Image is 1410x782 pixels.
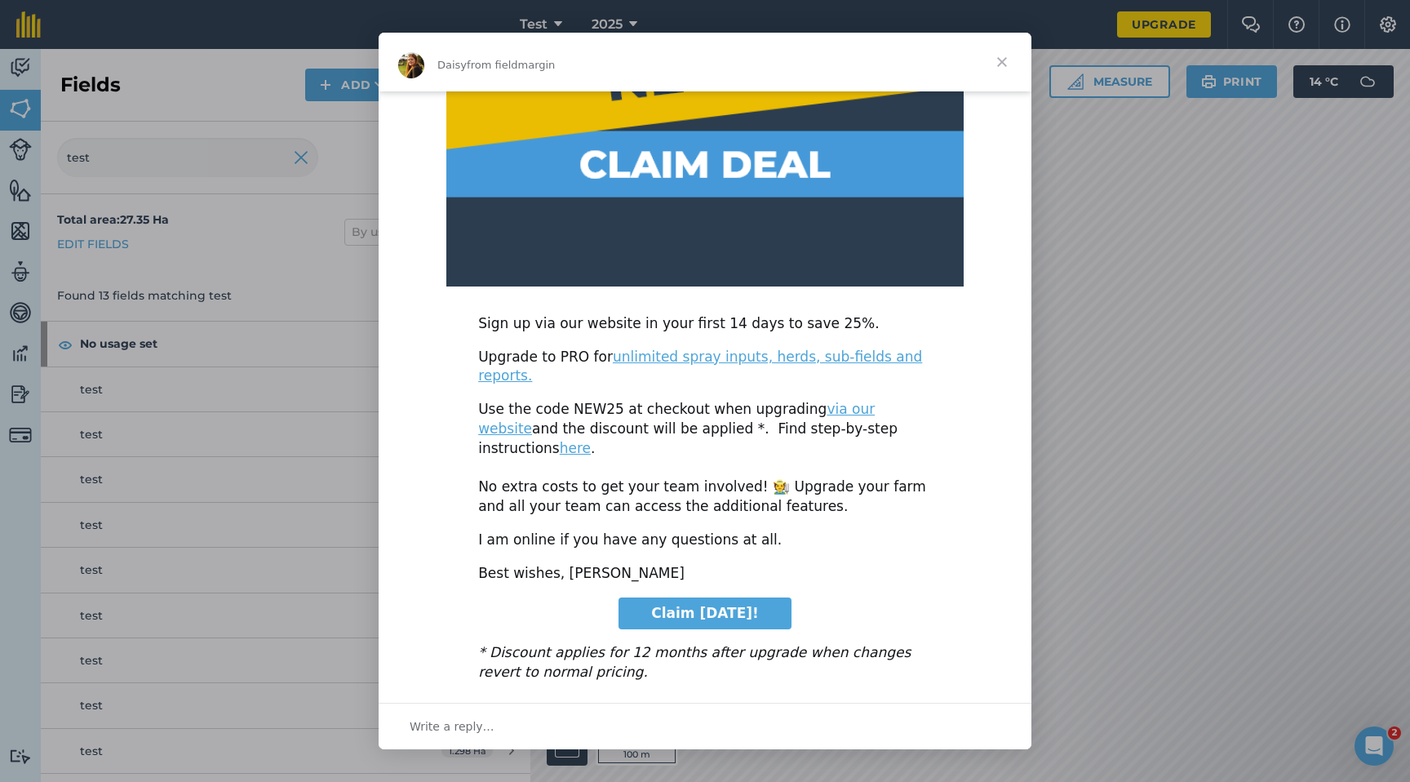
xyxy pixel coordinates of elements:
span: Claim [DATE]! [651,605,759,621]
a: unlimited spray inputs, herds, sub-fields and reports. [478,349,922,384]
img: Profile image for Daisy [398,52,424,78]
div: Sign up via our website in your first 14 days to save 25%. [478,314,932,334]
i: * Discount applies for 12 months after upgrade when changes revert to normal pricing. [478,644,911,680]
div: Use the code NEW25 at checkout when upgrading and the discount will be applied *. Find step-by-st... [478,400,932,517]
span: Close [973,33,1031,91]
a: via our website [478,401,875,437]
div: Best wishes, [PERSON_NAME] [478,564,932,584]
a: Claim [DATE]! [619,598,791,630]
div: Open conversation and reply [379,703,1031,749]
span: Write a reply… [410,716,494,737]
div: Upgrade to PRO for [478,348,932,387]
a: here [560,440,591,456]
div: I am online if you have any questions at all. [478,531,932,550]
span: from fieldmargin [467,59,555,71]
span: Daisy [437,59,467,71]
